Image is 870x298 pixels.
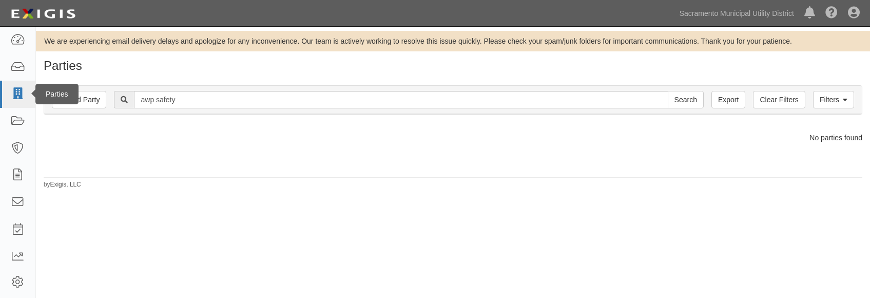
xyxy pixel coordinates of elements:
img: logo-5460c22ac91f19d4615b14bd174203de0afe785f0fc80cf4dbbc73dc1793850b.png [8,5,79,23]
a: Add Party [52,91,106,108]
div: Parties [35,84,79,104]
small: by [44,180,81,189]
input: Search [668,91,704,108]
a: Filters [813,91,854,108]
a: Exigis, LLC [50,181,81,188]
a: Sacramento Municipal Utility District [674,3,799,24]
div: We are experiencing email delivery delays and apologize for any inconvenience. Our team is active... [36,36,870,46]
h1: Parties [44,59,862,72]
input: Search [134,91,668,108]
a: Export [711,91,745,108]
div: No parties found [36,133,870,143]
a: Clear Filters [753,91,805,108]
i: Help Center - Complianz [825,7,838,20]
